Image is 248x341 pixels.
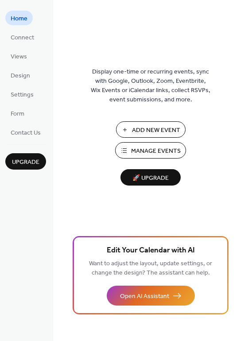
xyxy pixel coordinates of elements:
[11,71,30,81] span: Design
[116,121,186,138] button: Add New Event
[11,109,24,119] span: Form
[5,11,33,25] a: Home
[115,142,186,159] button: Manage Events
[12,158,39,167] span: Upgrade
[11,128,41,138] span: Contact Us
[107,244,195,257] span: Edit Your Calendar with AI
[120,169,181,186] button: 🚀 Upgrade
[11,90,34,100] span: Settings
[11,33,34,43] span: Connect
[5,106,30,120] a: Form
[11,14,27,23] span: Home
[126,172,175,184] span: 🚀 Upgrade
[5,30,39,44] a: Connect
[120,292,169,301] span: Open AI Assistant
[5,87,39,101] a: Settings
[5,49,32,63] a: Views
[5,68,35,82] a: Design
[5,153,46,170] button: Upgrade
[107,286,195,306] button: Open AI Assistant
[132,126,180,135] span: Add New Event
[89,258,212,279] span: Want to adjust the layout, update settings, or change the design? The assistant can help.
[5,125,46,139] a: Contact Us
[131,147,181,156] span: Manage Events
[91,67,210,105] span: Display one-time or recurring events, sync with Google, Outlook, Zoom, Eventbrite, Wix Events or ...
[11,52,27,62] span: Views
